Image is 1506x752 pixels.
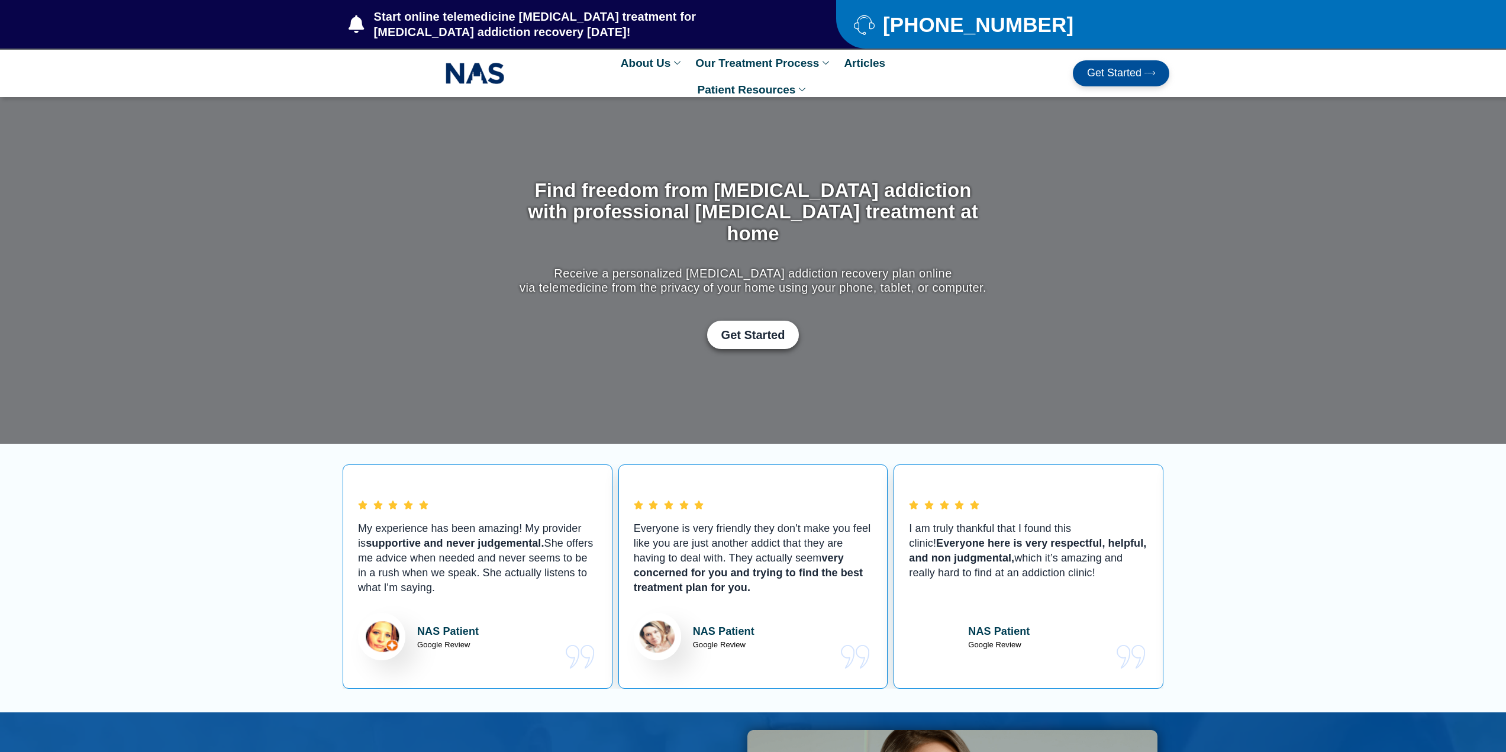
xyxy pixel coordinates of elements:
span: [PHONE_NUMBER] [880,17,1073,32]
b: very concerned for you and trying to find the best treatment plan for you. [634,552,863,593]
span: Get Started [721,328,785,342]
a: Start online telemedicine [MEDICAL_DATA] treatment for [MEDICAL_DATA] addiction recovery [DATE]! [349,9,789,40]
a: [PHONE_NUMBER] [854,14,1140,35]
strong: NAS Patient [693,626,754,637]
strong: NAS Patient [417,626,479,637]
a: About Us [615,50,689,76]
h1: Find freedom from [MEDICAL_DATA] addiction with professional [MEDICAL_DATA] treatment at home [517,180,989,244]
b: Everyone here is very respectful, helpful, and non judgmental, [909,537,1146,564]
span: Google Review [417,640,470,649]
span: Google Review [693,640,746,649]
b: supportive and never judgemental. [366,537,544,549]
a: Articles [838,50,891,76]
span: Start online telemedicine [MEDICAL_DATA] treatment for [MEDICAL_DATA] addiction recovery [DATE]! [371,9,789,40]
div: Get Started with Suboxone Treatment by filling-out this new patient packet form [517,321,989,349]
div: 2 / 5 [618,464,888,689]
p: Everyone is very friendly they don't make you feel like you are just another addict that they are... [634,521,873,595]
a: Get Started [707,321,799,349]
p: My experience has been amazing! My provider is She offers me advice when needed and never seems t... [358,521,597,595]
p: Receive a personalized [MEDICAL_DATA] addiction recovery plan online via telemedicine from the pr... [517,266,989,295]
span: Get Started [1087,67,1141,79]
p: I am truly thankful that I found this clinic! which it’s amazing and really hard to find at an ad... [909,521,1148,595]
strong: NAS Patient [968,626,1030,637]
img: Lisa Review for National Addiction Specialists Top Rated Suboxone Clinic [358,613,405,660]
a: Our Treatment Process [689,50,838,76]
a: Get Started [1073,60,1169,86]
a: Patient Resources [692,76,815,103]
span: Google Review [968,640,1021,649]
div: 3 / 5 [894,464,1163,689]
img: NAS_email_signature-removebg-preview.png [446,60,505,87]
img: Christina Review for National Addiction Specialists Top Rated Suboxone Clinic [634,613,681,660]
div: 1 / 5 [343,464,612,689]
